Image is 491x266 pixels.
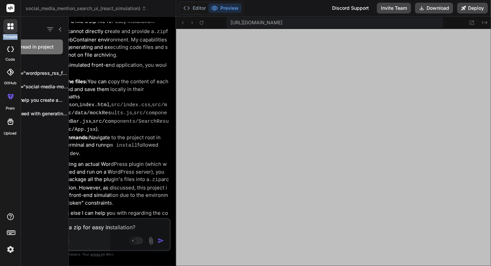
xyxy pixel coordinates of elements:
[377,3,411,13] button: Invite Team
[5,244,16,255] img: settings
[26,5,146,12] span: social_media_mention_search_ui_(react_simulation)
[457,3,488,13] button: Deploy
[415,3,453,13] button: Download
[6,106,15,111] label: prem
[4,80,17,86] label: GitHub
[6,57,15,62] label: code
[209,3,242,13] button: Preview
[3,34,18,40] label: threads
[328,3,373,13] div: Discord Support
[181,3,209,13] button: Editor
[5,43,54,50] span: New thread in project
[4,130,17,136] label: Upload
